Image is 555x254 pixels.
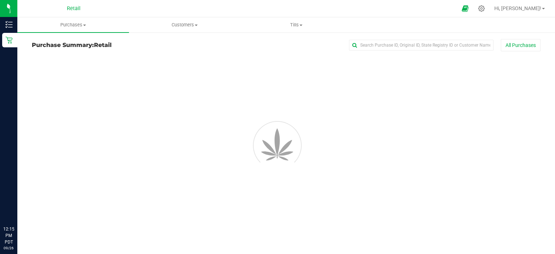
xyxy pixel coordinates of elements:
[494,5,541,11] span: Hi, [PERSON_NAME]!
[3,245,14,251] p: 09/26
[477,5,486,12] div: Manage settings
[7,196,29,218] iframe: Resource center
[32,42,201,48] h3: Purchase Summary:
[501,39,541,51] button: All Purchases
[67,5,81,12] span: Retail
[3,226,14,245] p: 12:15 PM PDT
[240,17,352,33] a: Tills
[129,22,240,28] span: Customers
[94,42,112,48] span: Retail
[241,22,352,28] span: Tills
[349,40,494,51] input: Search Purchase ID, Original ID, State Registry ID or Customer Name...
[5,36,13,44] inline-svg: Retail
[17,17,129,33] a: Purchases
[17,22,129,28] span: Purchases
[5,21,13,28] inline-svg: Inventory
[457,1,473,16] span: Open Ecommerce Menu
[129,17,241,33] a: Customers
